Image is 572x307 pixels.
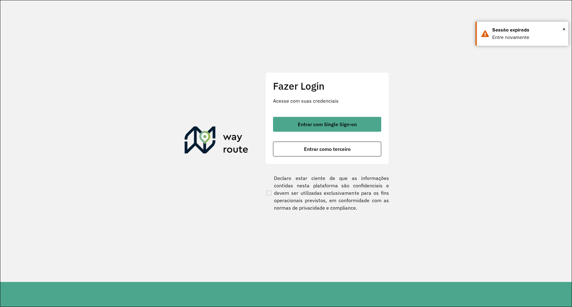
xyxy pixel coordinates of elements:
[185,126,248,156] img: Roteirizador AmbevTech
[273,142,381,156] button: button
[304,147,351,151] span: Entrar como terceiro
[273,80,381,92] h2: Fazer Login
[298,122,357,127] span: Entrar com Single Sign-on
[492,26,564,34] div: Sessão expirada
[265,174,389,211] label: Declaro estar ciente de que as informações contidas nesta plataforma são confidenciais e devem se...
[273,117,381,132] button: button
[273,97,381,104] p: Acesse com suas credenciais
[562,24,566,34] span: ×
[492,34,564,41] div: Entre novamente
[562,24,566,34] button: Close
